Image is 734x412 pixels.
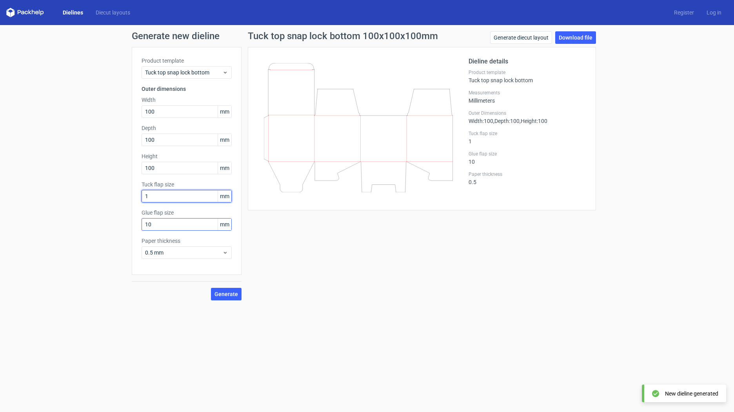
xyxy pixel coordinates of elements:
[142,181,232,188] label: Tuck flap size
[145,249,222,257] span: 0.5 mm
[469,90,586,96] label: Measurements
[469,69,586,76] label: Product template
[469,110,586,116] label: Outer Dimensions
[142,237,232,245] label: Paper thickness
[142,57,232,65] label: Product template
[211,288,242,300] button: Generate
[490,31,552,44] a: Generate diecut layout
[469,118,493,124] span: Width : 100
[493,118,520,124] span: , Depth : 100
[469,171,586,177] label: Paper thickness
[665,390,718,398] div: New dieline generated
[142,209,232,217] label: Glue flap size
[132,31,602,41] h1: Generate new dieline
[142,124,232,132] label: Depth
[218,162,231,174] span: mm
[142,152,232,160] label: Height
[469,69,586,83] div: Tuck top snap lock bottom
[469,130,586,137] label: Tuck flap size
[142,85,232,93] h3: Outer dimensions
[469,130,586,145] div: 1
[145,69,222,76] span: Tuck top snap lock bottom
[469,151,586,165] div: 10
[469,171,586,185] div: 0.5
[142,96,232,104] label: Width
[218,190,231,202] span: mm
[469,57,586,66] h2: Dieline details
[520,118,547,124] span: , Height : 100
[555,31,596,44] a: Download file
[248,31,438,41] h1: Tuck top snap lock bottom 100x100x100mm
[218,219,231,230] span: mm
[214,291,238,297] span: Generate
[700,9,728,16] a: Log in
[218,134,231,146] span: mm
[56,9,89,16] a: Dielines
[218,106,231,117] span: mm
[89,9,136,16] a: Diecut layouts
[469,90,586,104] div: Millimeters
[668,9,700,16] a: Register
[469,151,586,157] label: Glue flap size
